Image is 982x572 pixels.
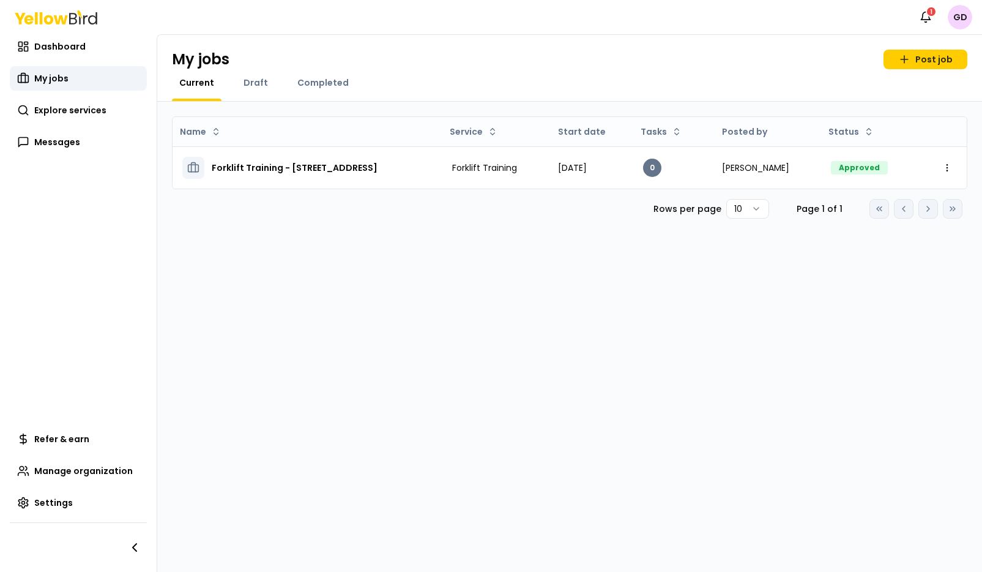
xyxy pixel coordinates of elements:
[636,122,686,141] button: Tasks
[789,203,850,215] div: Page 1 of 1
[236,77,275,89] a: Draft
[883,50,967,69] a: Post job
[34,433,89,445] span: Refer & earn
[10,66,147,91] a: My jobs
[653,203,721,215] p: Rows per page
[297,77,349,89] span: Completed
[34,104,106,116] span: Explore services
[643,159,661,177] div: 0
[34,40,86,53] span: Dashboard
[244,77,268,89] span: Draft
[926,6,937,17] div: 1
[558,162,587,174] span: [DATE]
[712,117,821,146] th: Posted by
[10,427,147,451] a: Refer & earn
[831,161,888,175] div: Approved
[10,491,147,515] a: Settings
[10,459,147,483] a: Manage organization
[34,497,73,509] span: Settings
[913,5,938,29] button: 1
[179,77,214,89] span: Current
[172,77,221,89] a: Current
[641,126,667,138] span: Tasks
[828,126,859,138] span: Status
[175,122,226,141] button: Name
[948,5,972,29] span: GD
[548,117,633,146] th: Start date
[10,98,147,122] a: Explore services
[450,126,483,138] span: Service
[34,465,133,477] span: Manage organization
[172,50,229,69] h1: My jobs
[212,157,378,179] h3: Forklift Training - [STREET_ADDRESS]
[34,136,80,148] span: Messages
[712,146,821,189] td: [PERSON_NAME]
[180,126,206,138] span: Name
[290,77,356,89] a: Completed
[452,162,517,174] span: Forklift Training
[10,130,147,154] a: Messages
[34,72,69,85] span: My jobs
[445,122,502,141] button: Service
[10,34,147,59] a: Dashboard
[824,122,879,141] button: Status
